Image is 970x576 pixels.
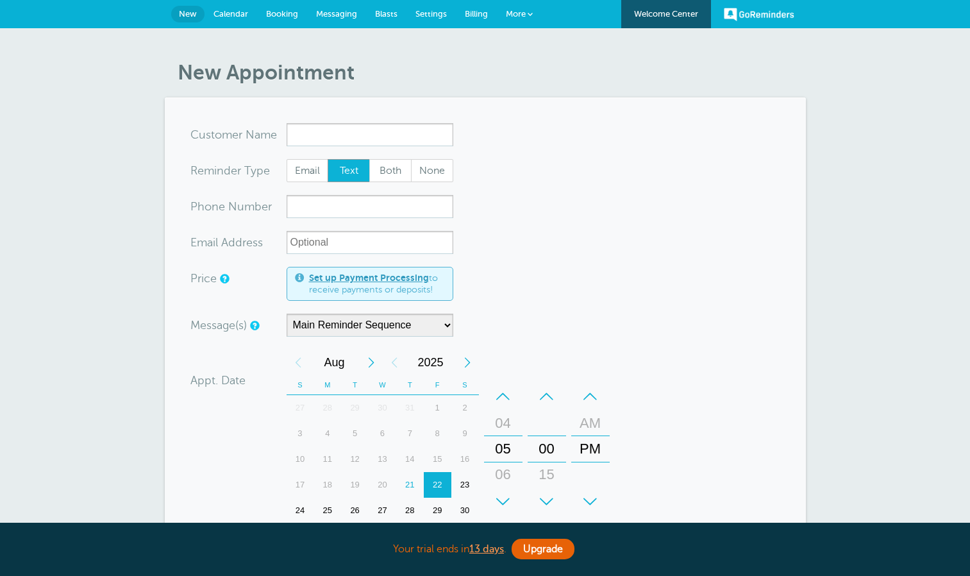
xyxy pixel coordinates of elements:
div: 10 [287,446,314,472]
div: 29 [424,498,451,523]
div: 11 [314,446,341,472]
div: 21 [396,472,424,498]
span: 2025 [406,350,456,375]
label: Appt. Date [190,375,246,386]
label: Reminder Type [190,165,270,176]
div: Tuesday, August 5 [341,421,369,446]
div: Saturday, August 9 [451,421,479,446]
div: 13 [369,446,396,472]
div: Wednesday, August 6 [369,421,396,446]
div: Wednesday, August 27 [369,498,396,523]
label: Message(s) [190,319,247,331]
div: 22 [424,472,451,498]
span: Both [370,160,411,182]
div: 2 [451,395,479,421]
div: Saturday, August 30 [451,498,479,523]
label: Text [328,159,370,182]
span: None [412,160,453,182]
div: PM [575,436,606,462]
th: F [424,375,451,395]
a: Simple templates and custom messages will use the reminder schedule set under Settings > Reminder... [250,321,258,330]
div: 07 [488,487,519,513]
div: Wednesday, August 20 [369,472,396,498]
span: Messaging [316,9,357,19]
div: Friday, August 15 [424,446,451,472]
div: Your trial ends in . [165,536,806,563]
th: S [451,375,479,395]
div: Sunday, August 24 [287,498,314,523]
span: Ema [190,237,213,248]
span: Pho [190,201,212,212]
a: 13 days [469,543,504,555]
div: Friday, August 22 [424,472,451,498]
div: 7 [396,421,424,446]
div: 15 [531,462,562,487]
div: Sunday, August 3 [287,421,314,446]
div: ress [190,231,287,254]
div: 4 [314,421,341,446]
th: S [287,375,314,395]
div: Sunday, July 27 [287,395,314,421]
div: Previous Month [287,350,310,375]
div: Friday, August 8 [424,421,451,446]
div: 12 [341,446,369,472]
div: 04 [488,411,519,436]
div: 19 [341,472,369,498]
div: Thursday, August 7 [396,421,424,446]
label: Both [369,159,412,182]
div: Monday, July 28 [314,395,341,421]
div: mber [190,195,287,218]
div: Next Year [456,350,479,375]
label: Price [190,273,217,284]
label: Email [287,159,329,182]
div: Monday, August 4 [314,421,341,446]
div: Sunday, August 17 [287,472,314,498]
div: 06 [488,462,519,487]
div: Saturday, August 16 [451,446,479,472]
div: 28 [396,498,424,523]
div: 6 [369,421,396,446]
div: 16 [451,446,479,472]
div: 27 [369,498,396,523]
div: 24 [287,498,314,523]
div: Hours [484,384,523,514]
div: 00 [531,436,562,462]
span: Calendar [213,9,248,19]
h1: New Appointment [178,60,806,85]
div: Today, Thursday, August 21 [396,472,424,498]
a: Set up Payment Processing [309,273,429,283]
div: Thursday, July 31 [396,395,424,421]
div: Monday, August 25 [314,498,341,523]
div: Wednesday, July 30 [369,395,396,421]
div: 27 [287,395,314,421]
span: Text [328,160,369,182]
div: 30 [369,395,396,421]
div: 9 [451,421,479,446]
div: ame [190,123,287,146]
span: ne Nu [212,201,244,212]
div: Friday, August 29 [424,498,451,523]
div: 15 [424,446,451,472]
div: 3 [287,421,314,446]
div: 20 [369,472,396,498]
div: Monday, August 18 [314,472,341,498]
span: Settings [415,9,447,19]
div: Minutes [528,384,566,514]
div: 18 [314,472,341,498]
div: AM [575,411,606,436]
div: Saturday, August 2 [451,395,479,421]
div: Thursday, August 14 [396,446,424,472]
div: Tuesday, August 19 [341,472,369,498]
th: T [341,375,369,395]
div: 25 [314,498,341,523]
span: Email [287,160,328,182]
div: Monday, August 11 [314,446,341,472]
div: 29 [341,395,369,421]
span: to receive payments or deposits! [309,273,445,295]
div: Tuesday, July 29 [341,395,369,421]
span: Cus [190,129,211,140]
div: Tuesday, August 26 [341,498,369,523]
div: 14 [396,446,424,472]
span: New [179,9,197,19]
